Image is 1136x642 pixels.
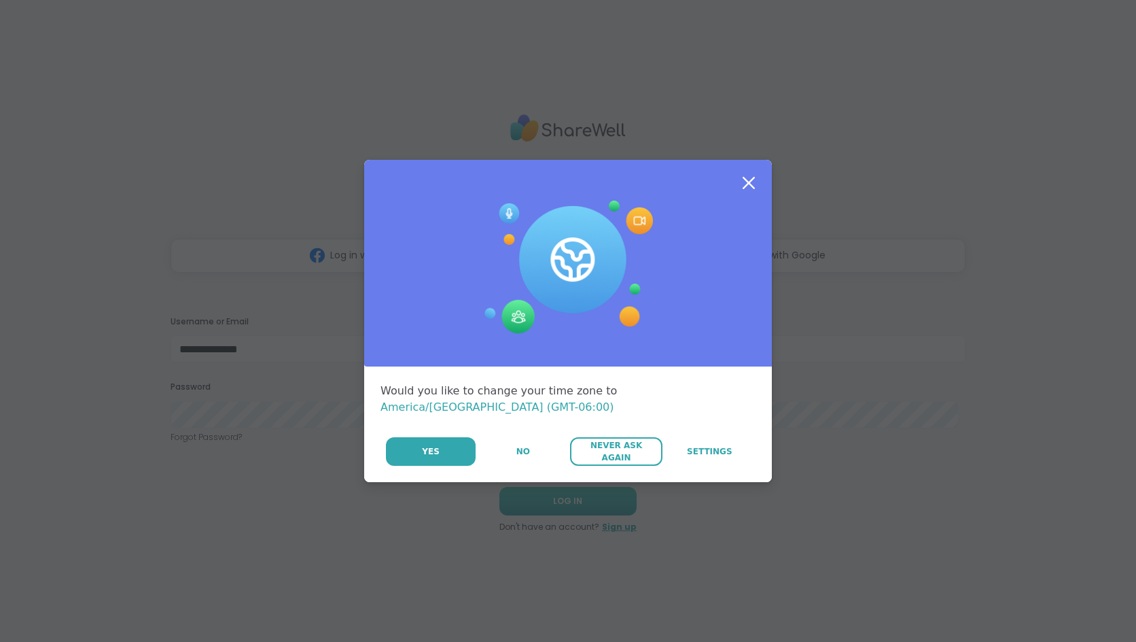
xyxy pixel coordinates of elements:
span: America/[GEOGRAPHIC_DATA] (GMT-06:00) [380,401,614,413]
button: Yes [386,437,476,466]
div: Would you like to change your time zone to [380,383,756,416]
img: Session Experience [483,201,653,334]
span: Settings [687,445,732,458]
span: Yes [422,445,440,458]
span: Never Ask Again [577,439,655,464]
span: No [516,445,530,458]
a: Settings [664,437,756,466]
button: Never Ask Again [570,437,662,466]
button: No [477,437,569,466]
